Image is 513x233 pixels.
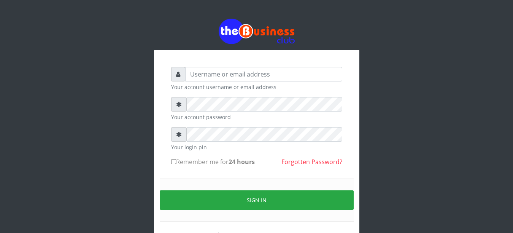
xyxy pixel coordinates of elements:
[281,158,342,166] a: Forgotten Password?
[185,67,342,81] input: Username or email address
[229,158,255,166] b: 24 hours
[171,113,342,121] small: Your account password
[171,157,255,166] label: Remember me for
[171,83,342,91] small: Your account username or email address
[171,159,176,164] input: Remember me for24 hours
[160,190,354,210] button: Sign in
[171,143,342,151] small: Your login pin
